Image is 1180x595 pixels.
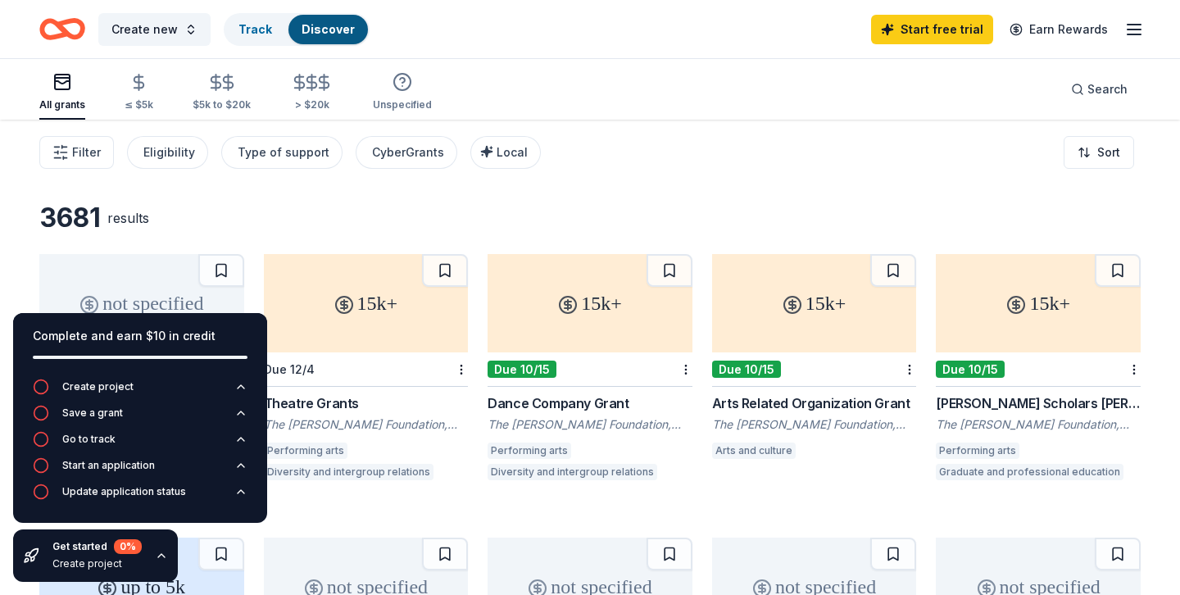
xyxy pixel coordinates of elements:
[52,539,142,554] div: Get started
[712,361,781,378] div: Due 10/15
[39,202,101,234] div: 3681
[33,379,247,405] button: Create project
[373,98,432,111] div: Unspecified
[1000,15,1118,44] a: Earn Rewards
[107,208,149,228] div: results
[470,136,541,169] button: Local
[39,66,85,120] button: All grants
[98,13,211,46] button: Create new
[39,10,85,48] a: Home
[936,416,1141,433] div: The [PERSON_NAME] Foundation, Inc.
[62,485,186,498] div: Update application status
[488,361,556,378] div: Due 10/15
[712,254,917,464] a: 15k+Due 10/15Arts Related Organization GrantThe [PERSON_NAME] Foundation, Inc.Arts and culture
[302,22,355,36] a: Discover
[125,66,153,120] button: ≤ $5k
[62,380,134,393] div: Create project
[1064,136,1134,169] button: Sort
[290,98,334,111] div: > $20k
[62,407,123,420] div: Save a grant
[62,433,116,446] div: Go to track
[193,66,251,120] button: $5k to $20k
[224,13,370,46] button: TrackDiscover
[39,254,244,498] a: not specifiedRollingWK [PERSON_NAME] Foundation GrantWK [PERSON_NAME] FoundationEarly childhood e...
[111,20,178,39] span: Create new
[264,464,433,480] div: Diversity and intergroup relations
[712,393,917,413] div: Arts Related Organization Grant
[143,143,195,162] div: Eligibility
[52,557,142,570] div: Create project
[373,66,432,120] button: Unspecified
[936,443,1019,459] div: Performing arts
[33,431,247,457] button: Go to track
[264,254,469,352] div: 15k+
[72,143,101,162] span: Filter
[33,405,247,431] button: Save a grant
[114,539,142,554] div: 0 %
[497,145,528,159] span: Local
[39,98,85,111] div: All grants
[264,443,347,459] div: Performing arts
[936,254,1141,485] a: 15k+Due 10/15[PERSON_NAME] Scholars [PERSON_NAME]The [PERSON_NAME] Foundation, Inc.Performing art...
[356,136,457,169] button: CyberGrants
[1087,79,1128,99] span: Search
[712,416,917,433] div: The [PERSON_NAME] Foundation, Inc.
[712,254,917,352] div: 15k+
[238,143,329,162] div: Type of support
[264,393,469,413] div: Theatre Grants
[936,361,1005,378] div: Due 10/15
[871,15,993,44] a: Start free trial
[264,254,469,485] a: 15k+Due 12/4Theatre GrantsThe [PERSON_NAME] Foundation, Inc.Performing artsDiversity and intergro...
[39,136,114,169] button: Filter
[372,143,444,162] div: CyberGrants
[488,464,657,480] div: Diversity and intergroup relations
[488,254,692,485] a: 15k+Due 10/15Dance Company GrantThe [PERSON_NAME] Foundation, Inc.Performing artsDiversity and in...
[488,416,692,433] div: The [PERSON_NAME] Foundation, Inc.
[264,362,315,376] div: Due 12/4
[488,443,571,459] div: Performing arts
[221,136,343,169] button: Type of support
[62,459,155,472] div: Start an application
[33,457,247,484] button: Start an application
[193,98,251,111] div: $5k to $20k
[238,22,272,36] a: Track
[1058,73,1141,106] button: Search
[33,326,247,346] div: Complete and earn $10 in credit
[936,254,1141,352] div: 15k+
[264,416,469,433] div: The [PERSON_NAME] Foundation, Inc.
[936,464,1123,480] div: Graduate and professional education
[1097,143,1120,162] span: Sort
[488,393,692,413] div: Dance Company Grant
[39,254,244,352] div: not specified
[488,254,692,352] div: 15k+
[290,66,334,120] button: > $20k
[712,443,796,459] div: Arts and culture
[127,136,208,169] button: Eligibility
[33,484,247,510] button: Update application status
[936,393,1141,413] div: [PERSON_NAME] Scholars [PERSON_NAME]
[125,98,153,111] div: ≤ $5k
